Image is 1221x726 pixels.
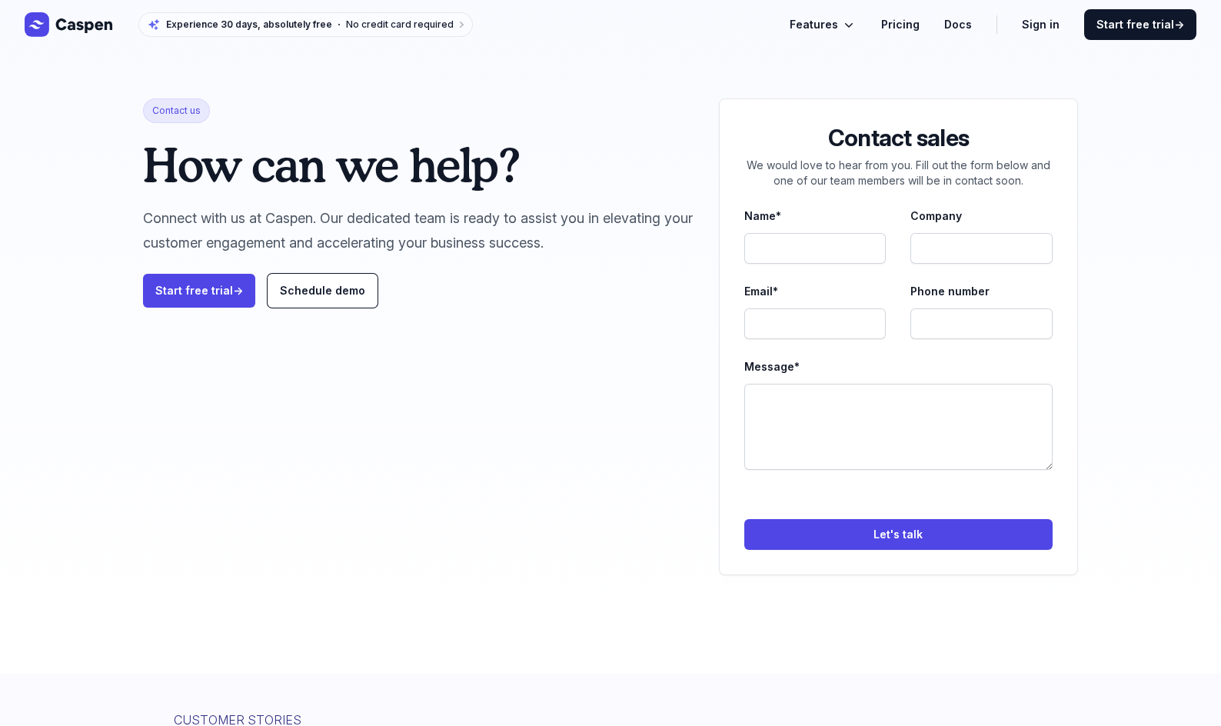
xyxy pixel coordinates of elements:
label: Company [910,207,1053,225]
a: Sign in [1022,15,1060,34]
label: Message* [744,358,1053,376]
span: No credit card required [346,18,454,30]
button: Features [790,15,857,34]
a: Schedule demo [268,274,378,308]
span: → [1174,18,1184,31]
h1: How can we help? [143,142,694,188]
label: Name* [744,207,887,225]
p: We would love to hear from you. Fill out the form below and one of our team members will be in co... [744,158,1053,188]
h2: Contact sales [744,124,1053,152]
a: Docs [944,15,972,34]
span: Experience 30 days, absolutely free [166,18,332,31]
span: Schedule demo [280,284,365,297]
a: Start free trial [1084,9,1196,40]
span: Features [790,15,838,34]
button: Let's talk [744,519,1053,550]
a: Start free trial [143,274,255,308]
span: → [233,284,243,297]
p: Connect with us at Caspen. Our dedicated team is ready to assist you in elevating your customer e... [143,206,694,255]
a: Experience 30 days, absolutely freeNo credit card required [138,12,473,37]
span: Start free trial [1096,17,1184,32]
label: Phone number [910,282,1053,301]
a: Pricing [881,15,920,34]
span: Contact us [143,98,210,123]
label: Email* [744,282,887,301]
